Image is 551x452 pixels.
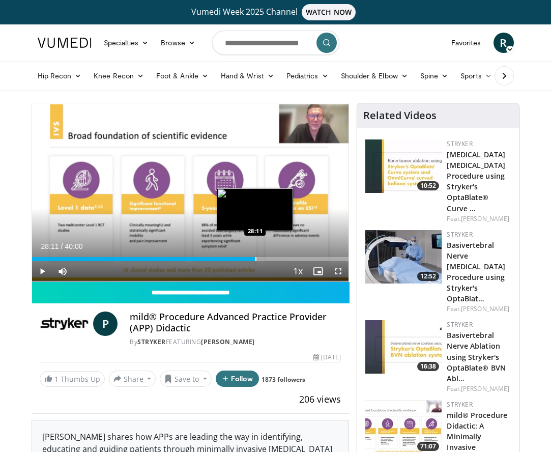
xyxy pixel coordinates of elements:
[160,371,212,387] button: Save to
[61,242,63,250] span: /
[461,214,509,223] a: [PERSON_NAME]
[130,312,341,333] h4: mild® Procedure Advanced Practice Provider (APP) Didactic
[445,33,487,53] a: Favorites
[98,33,155,53] a: Specialties
[447,304,511,314] div: Feat.
[454,66,498,86] a: Sports
[365,230,442,284] img: defb5e87-9a59-4e45-9c94-ca0bb38673d3.150x105_q85_crop-smart_upscale.jpg
[313,353,341,362] div: [DATE]
[494,33,514,53] a: R
[365,139,442,193] img: 0f0d9d51-420c-42d6-ac87-8f76a25ca2f4.150x105_q85_crop-smart_upscale.jpg
[447,139,472,148] a: Stryker
[365,320,442,374] a: 16:38
[137,337,166,346] a: Stryker
[38,38,92,48] img: VuMedi Logo
[461,384,509,393] a: [PERSON_NAME]
[32,103,349,281] video-js: Video Player
[93,312,118,336] a: P
[287,261,308,281] button: Playback Rate
[363,109,437,122] h4: Related Videos
[216,371,259,387] button: Follow
[280,66,335,86] a: Pediatrics
[212,31,339,55] input: Search topics, interventions
[414,66,454,86] a: Spine
[41,242,59,250] span: 28:11
[447,400,472,409] a: Stryker
[32,261,52,281] button: Play
[52,261,73,281] button: Mute
[217,188,293,231] img: image.jpeg
[365,139,442,193] a: 10:52
[447,320,472,329] a: Stryker
[299,393,341,405] span: 206 views
[201,337,255,346] a: [PERSON_NAME]
[417,442,439,451] span: 71:07
[40,371,105,387] a: 1 Thumbs Up
[365,320,442,374] img: efc84703-49da-46b6-9c7b-376f5723817c.150x105_q85_crop-smart_upscale.jpg
[40,312,90,336] img: Stryker
[417,362,439,371] span: 16:38
[215,66,280,86] a: Hand & Wrist
[417,181,439,190] span: 10:52
[335,66,414,86] a: Shoulder & Elbow
[447,230,472,239] a: Stryker
[32,4,520,20] a: Vumedi Week 2025 ChannelWATCH NOW
[109,371,156,387] button: Share
[150,66,215,86] a: Foot & Ankle
[308,261,328,281] button: Enable picture-in-picture mode
[32,257,349,261] div: Progress Bar
[262,375,305,384] a: 1873 followers
[302,4,356,20] span: WATCH NOW
[88,66,150,86] a: Knee Recon
[461,304,509,313] a: [PERSON_NAME]
[365,230,442,284] a: 12:52
[130,337,341,347] div: By FEATURING
[447,384,511,393] div: Feat.
[447,150,505,213] a: [MEDICAL_DATA] [MEDICAL_DATA] Procedure using Stryker's OptaBlate® Curve …
[447,240,505,304] a: Basivertebral Nerve [MEDICAL_DATA] Procedure using Stryker's OptaBlat…
[54,374,59,384] span: 1
[328,261,349,281] button: Fullscreen
[447,214,511,223] div: Feat.
[32,66,88,86] a: Hip Recon
[417,272,439,281] span: 12:52
[65,242,82,250] span: 40:00
[155,33,201,53] a: Browse
[447,330,505,383] a: Basivertebral Nerve Ablation using Stryker's OptaBlate® BVN Abl…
